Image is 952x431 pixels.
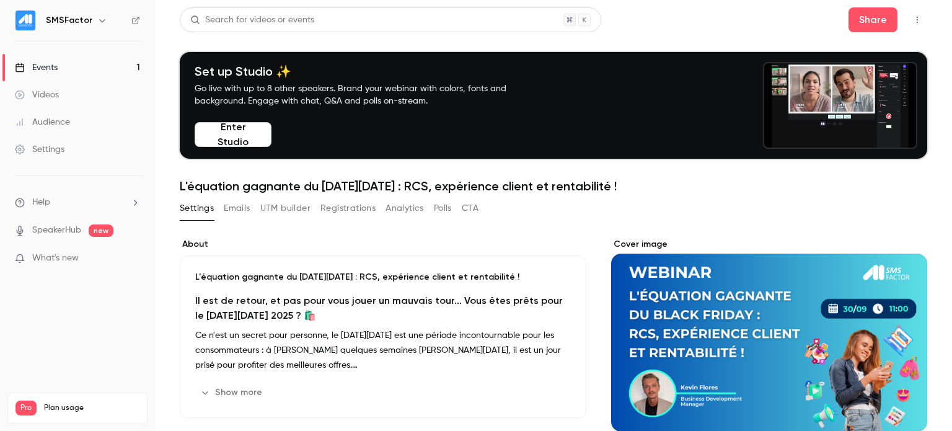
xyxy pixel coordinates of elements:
[32,196,50,209] span: Help
[386,198,424,218] button: Analytics
[15,11,35,30] img: SMSFactor
[15,143,64,156] div: Settings
[15,196,140,209] li: help-dropdown-opener
[195,64,535,79] h4: Set up Studio ✨
[320,198,376,218] button: Registrations
[462,198,478,218] button: CTA
[611,238,927,251] label: Cover image
[195,271,571,283] p: L'équation gagnante du [DATE][DATE] : RCS, expérience client et rentabilité !
[44,403,139,413] span: Plan usage
[195,293,571,323] h2: Il est de retour, et pas pour vous jouer un mauvais tour... Vous êtes prêts pour le [DATE][DATE] ...
[180,179,927,193] h1: L'équation gagnante du [DATE][DATE] : RCS, expérience client et rentabilité !
[89,224,113,237] span: new
[180,198,214,218] button: Settings
[848,7,897,32] button: Share
[195,122,271,147] button: Enter Studio
[434,198,452,218] button: Polls
[15,61,58,74] div: Events
[260,198,311,218] button: UTM builder
[180,238,586,251] label: About
[15,116,70,128] div: Audience
[195,383,270,402] button: Show more
[46,14,92,27] h6: SMSFactor
[195,328,571,373] p: Ce n'est un secret pour personne, le [DATE][DATE] est une période incontournable pour les consomm...
[32,252,79,265] span: What's new
[125,253,140,264] iframe: Noticeable Trigger
[190,14,314,27] div: Search for videos or events
[15,401,37,415] span: Pro
[32,224,81,237] a: SpeakerHub
[15,89,59,101] div: Videos
[224,198,250,218] button: Emails
[195,82,535,107] p: Go live with up to 8 other speakers. Brand your webinar with colors, fonts and background. Engage...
